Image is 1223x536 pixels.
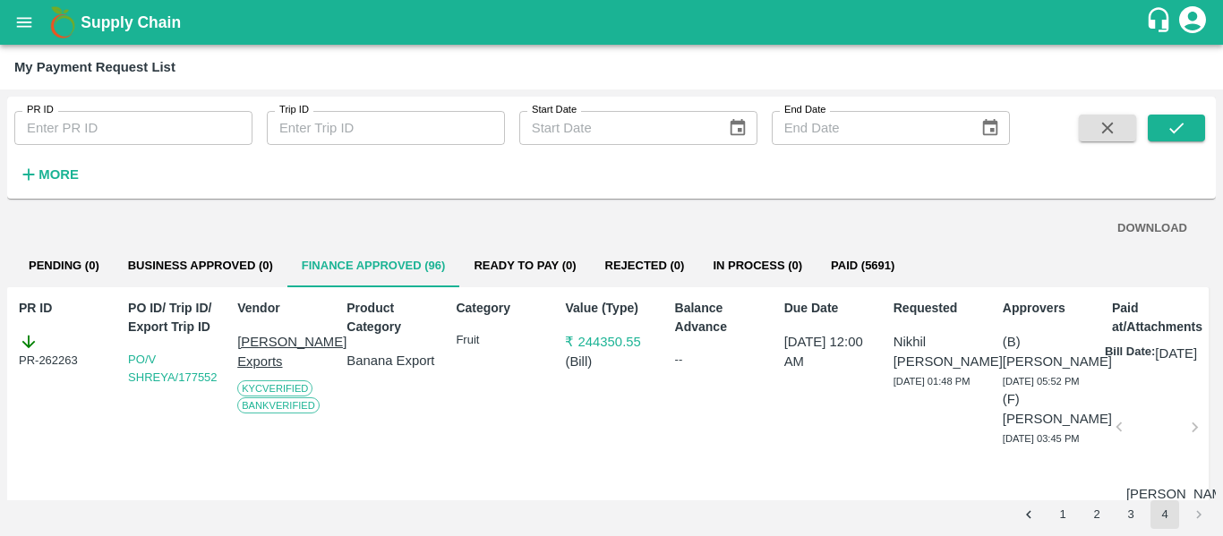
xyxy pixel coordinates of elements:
[1145,6,1176,38] div: customer-support
[38,167,79,182] strong: More
[1105,344,1155,363] p: Bill Date:
[14,111,252,145] input: Enter PR ID
[81,13,181,31] b: Supply Chain
[346,299,439,336] p: Product Category
[721,111,755,145] button: Choose date
[817,244,909,287] button: Paid (5691)
[1112,299,1204,336] p: Paid at/Attachments
[14,159,83,190] button: More
[45,4,81,40] img: logo
[14,55,175,79] div: My Payment Request List
[1003,433,1080,444] span: [DATE] 03:45 PM
[237,380,312,396] span: KYC Verified
[128,299,220,336] p: PO ID/ Trip ID/ Export Trip ID
[1003,332,1095,372] p: (B) [PERSON_NAME]
[565,299,657,318] p: Value (Type)
[1110,213,1194,244] button: DOWNLOAD
[81,10,1145,35] a: Supply Chain
[1012,500,1216,529] nav: pagination navigation
[1082,500,1111,529] button: Go to page 2
[973,111,1007,145] button: Choose date
[698,244,817,287] button: In Process (0)
[1116,500,1145,529] button: Go to page 3
[19,299,111,318] p: PR ID
[456,332,548,349] p: Fruit
[19,332,111,370] div: PR-262263
[784,103,825,117] label: End Date
[27,103,54,117] label: PR ID
[532,103,577,117] label: Start Date
[128,353,218,384] a: PO/V SHREYA/177552
[519,111,714,145] input: Start Date
[784,299,877,318] p: Due Date
[456,299,548,318] p: Category
[287,244,460,287] button: Finance Approved (96)
[1150,500,1179,529] button: page 4
[784,332,877,372] p: [DATE] 12:00 AM
[1126,484,1187,524] p: [PERSON_NAME]/25-26/1540
[894,332,986,372] p: Nikhil [PERSON_NAME]
[14,244,114,287] button: Pending (0)
[894,299,986,318] p: Requested
[591,244,699,287] button: Rejected (0)
[114,244,287,287] button: Business Approved (0)
[1155,344,1197,363] p: [DATE]
[279,103,309,117] label: Trip ID
[1048,500,1077,529] button: Go to page 1
[237,299,329,318] p: Vendor
[1003,376,1080,387] span: [DATE] 05:52 PM
[675,299,767,336] p: Balance Advance
[1003,389,1095,430] p: (F) [PERSON_NAME]
[267,111,505,145] input: Enter Trip ID
[346,351,439,370] p: Banana Export
[237,332,329,372] p: [PERSON_NAME] Exports
[894,376,971,387] span: [DATE] 01:48 PM
[459,244,590,287] button: Ready To Pay (0)
[675,351,767,369] div: --
[1176,4,1209,41] div: account of current user
[565,352,657,371] p: ( Bill )
[1014,500,1043,529] button: Go to previous page
[1003,299,1095,318] p: Approvers
[565,332,657,352] p: ₹ 244350.55
[237,397,320,413] span: Bank Verified
[4,2,45,43] button: open drawer
[772,111,967,145] input: End Date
